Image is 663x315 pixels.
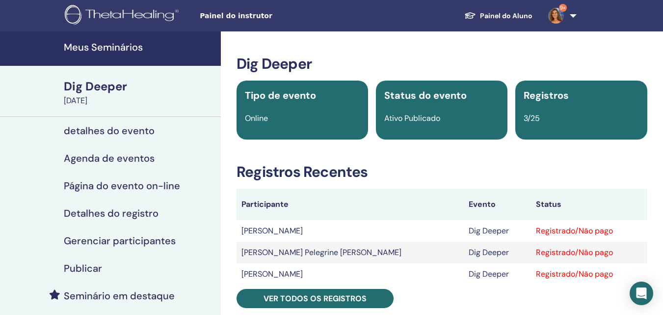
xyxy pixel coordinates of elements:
span: Online [245,113,268,123]
td: Dig Deeper [464,220,531,242]
th: Participante [237,189,464,220]
h4: Meus Seminários [64,41,215,53]
td: [PERSON_NAME] [237,263,464,285]
h3: Dig Deeper [237,55,647,73]
span: 9+ [559,4,567,12]
h4: Gerenciar participantes [64,235,176,247]
th: Status [531,189,647,220]
span: Registros [524,89,569,102]
h4: Agenda de eventos [64,152,155,164]
div: [DATE] [64,95,215,107]
span: Ativo Publicado [384,113,440,123]
div: Open Intercom Messenger [630,282,653,305]
img: graduation-cap-white.svg [464,11,476,20]
span: 3/25 [524,113,540,123]
span: Ver todos os registros [264,293,367,304]
span: Tipo de evento [245,89,316,102]
div: Registrado/Não pago [536,225,642,237]
td: [PERSON_NAME] Pelegrine [PERSON_NAME] [237,242,464,263]
h4: Página do evento on-line [64,180,180,192]
img: logo.png [65,5,182,27]
h4: detalhes do evento [64,125,155,137]
td: Dig Deeper [464,242,531,263]
td: [PERSON_NAME] [237,220,464,242]
th: Evento [464,189,531,220]
h3: Registros Recentes [237,163,647,181]
h4: Publicar [64,262,102,274]
span: Painel do instrutor [200,11,347,21]
span: Status do evento [384,89,467,102]
img: default.jpg [548,8,564,24]
a: Dig Deeper[DATE] [58,78,221,107]
td: Dig Deeper [464,263,531,285]
div: Registrado/Não pago [536,268,642,280]
a: Ver todos os registros [237,289,394,308]
div: Dig Deeper [64,78,215,95]
div: Registrado/Não pago [536,247,642,258]
h4: Seminário em destaque [64,290,175,302]
h4: Detalhes do registro [64,207,159,219]
a: Painel do Aluno [456,7,540,25]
